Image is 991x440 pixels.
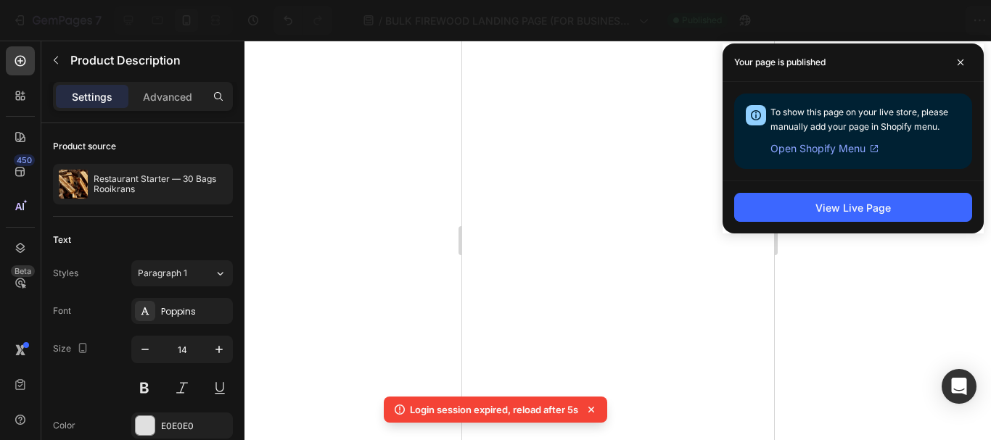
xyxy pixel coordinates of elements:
[410,402,578,417] p: Login session expired, reload after 5s
[53,140,116,153] div: Product source
[72,89,112,104] p: Settings
[53,304,71,317] div: Font
[70,51,227,69] p: Product Description
[770,107,948,132] span: To show this page on your live store, please manually add your page in Shopify menu.
[815,200,891,215] div: View Live Page
[385,13,633,28] span: BULK FIREWOOD LANDING PAGE (FOR BUSINESSES)
[161,305,229,318] div: Poppins
[734,55,826,70] p: Your page is published
[682,14,722,27] span: Published
[95,12,102,29] p: 7
[853,14,877,27] span: Save
[14,154,35,166] div: 450
[143,89,192,104] p: Advanced
[379,13,382,28] span: /
[6,6,108,35] button: 7
[59,170,88,199] img: product feature img
[11,265,35,277] div: Beta
[895,6,955,35] button: Publish
[53,267,78,280] div: Styles
[274,6,332,35] div: Undo/Redo
[942,369,976,404] div: Open Intercom Messenger
[770,140,865,157] span: Open Shopify Menu
[734,193,972,222] button: View Live Page
[161,420,229,433] div: E0E0E0
[53,233,71,246] div: Text
[131,260,233,286] button: Paragraph 1
[907,13,943,28] div: Publish
[841,6,889,35] button: Save
[53,339,91,359] div: Size
[138,267,187,280] span: Paragraph 1
[94,174,227,194] p: Restaurant Starter — 30 Bags Rooikrans
[462,41,774,440] iframe: Design area
[53,419,75,432] div: Color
